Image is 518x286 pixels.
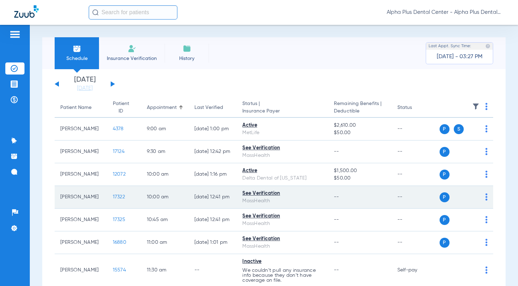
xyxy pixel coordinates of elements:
img: group-dot-blue.svg [485,239,487,246]
li: [DATE] [64,76,106,92]
div: Patient Name [60,104,92,111]
img: x.svg [469,216,476,223]
img: Zuub Logo [14,5,39,18]
span: [DATE] - 03:27 PM [437,53,483,60]
td: -- [392,141,440,163]
span: 16880 [113,240,126,245]
div: MetLife [242,129,323,137]
div: See Verification [242,213,323,220]
span: P [440,124,450,134]
span: $1,500.00 [334,167,386,175]
div: Appointment [147,104,177,111]
span: 12072 [113,172,126,177]
td: [PERSON_NAME] [55,118,107,141]
img: Search Icon [92,9,99,16]
div: MassHealth [242,197,323,205]
span: Last Appt. Sync Time: [429,43,471,50]
span: 17124 [113,149,125,154]
td: 10:45 AM [141,209,189,231]
td: [PERSON_NAME] [55,163,107,186]
span: -- [334,240,339,245]
img: hamburger-icon [9,30,21,39]
span: P [440,215,450,225]
div: Active [242,122,323,129]
span: -- [334,268,339,273]
span: -- [334,194,339,199]
th: Status | [237,98,328,118]
td: [DATE] 1:00 PM [189,118,237,141]
img: filter.svg [472,103,479,110]
input: Search for patients [89,5,177,20]
img: last sync help info [485,44,490,49]
div: Chat Widget [483,252,518,286]
div: Last Verified [194,104,223,111]
td: [PERSON_NAME] [55,231,107,254]
td: 9:00 AM [141,118,189,141]
div: Inactive [242,258,323,265]
div: See Verification [242,235,323,243]
div: MassHealth [242,243,323,250]
span: Deductible [334,108,386,115]
span: P [440,170,450,180]
td: -- [392,118,440,141]
div: MassHealth [242,220,323,227]
img: x.svg [469,193,476,200]
td: 10:00 AM [141,163,189,186]
span: Schedule [60,55,94,62]
img: group-dot-blue.svg [485,216,487,223]
img: x.svg [469,148,476,155]
td: -- [392,209,440,231]
p: We couldn’t pull any insurance info because they don’t have coverage on file. [242,268,323,283]
div: Patient Name [60,104,101,111]
td: 9:30 AM [141,141,189,163]
img: group-dot-blue.svg [485,148,487,155]
img: group-dot-blue.svg [485,125,487,132]
img: x.svg [469,171,476,178]
img: group-dot-blue.svg [485,171,487,178]
a: [DATE] [64,85,106,92]
span: -- [334,217,339,222]
td: [DATE] 1:01 PM [189,231,237,254]
img: History [183,44,191,53]
img: Manual Insurance Verification [128,44,136,53]
span: $50.00 [334,175,386,182]
span: P [440,192,450,202]
th: Status [392,98,440,118]
div: Patient ID [113,100,136,115]
td: 10:00 AM [141,186,189,209]
span: History [170,55,204,62]
span: $50.00 [334,129,386,137]
span: Insurance Verification [104,55,159,62]
td: [DATE] 12:42 PM [189,141,237,163]
span: P [440,238,450,248]
img: Schedule [73,44,81,53]
img: x.svg [469,125,476,132]
div: Delta Dental of [US_STATE] [242,175,323,182]
img: group-dot-blue.svg [485,103,487,110]
span: P [440,147,450,157]
img: x.svg [469,266,476,274]
span: Insurance Payer [242,108,323,115]
div: Appointment [147,104,183,111]
span: 17322 [113,194,125,199]
td: [PERSON_NAME] [55,209,107,231]
span: 4378 [113,126,124,131]
td: [PERSON_NAME] [55,141,107,163]
span: $2,610.00 [334,122,386,129]
div: See Verification [242,144,323,152]
span: 17325 [113,217,125,222]
td: [DATE] 12:41 PM [189,209,237,231]
td: -- [392,231,440,254]
span: Alpha Plus Dental Center - Alpha Plus Dental [387,9,504,16]
td: -- [392,163,440,186]
td: 11:00 AM [141,231,189,254]
div: MassHealth [242,152,323,159]
span: 15574 [113,268,126,273]
th: Remaining Benefits | [328,98,391,118]
span: -- [334,149,339,154]
div: Patient ID [113,100,129,115]
img: group-dot-blue.svg [485,193,487,200]
td: [DATE] 1:16 PM [189,163,237,186]
div: Last Verified [194,104,231,111]
img: x.svg [469,239,476,246]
